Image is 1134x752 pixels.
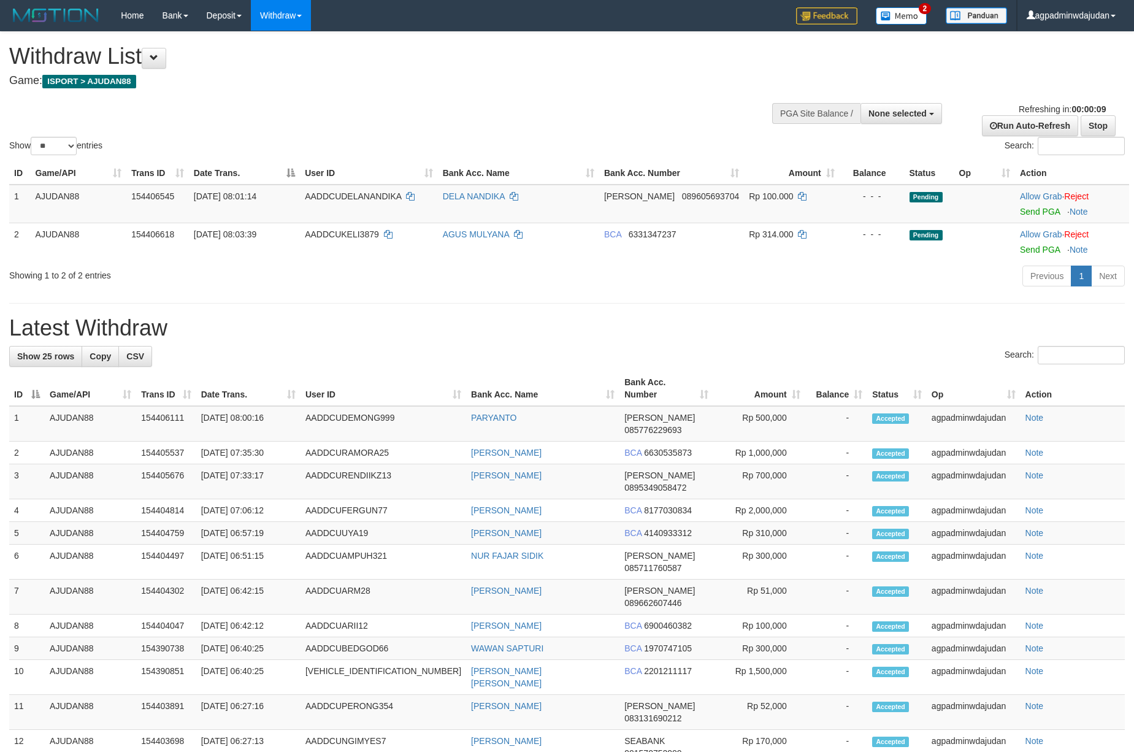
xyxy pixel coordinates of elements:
span: 154406618 [131,229,174,239]
td: 7 [9,580,45,615]
td: 11 [9,695,45,730]
td: AJUDAN88 [45,406,136,442]
a: Copy [82,346,119,367]
div: - - - [845,228,900,240]
a: Note [1025,701,1044,711]
span: Copy 089662607446 to clipboard [624,598,681,608]
span: [PERSON_NAME] [624,551,695,561]
a: Send PGA [1020,207,1060,217]
td: - [805,499,868,522]
td: agpadminwdajudan [927,499,1021,522]
a: Next [1091,266,1125,286]
td: AJUDAN88 [45,615,136,637]
span: None selected [868,109,927,118]
td: 4 [9,499,45,522]
td: - [805,464,868,499]
td: · [1015,185,1129,223]
td: AADDCUPERONG354 [301,695,466,730]
a: DELA NANDIKA [443,191,505,201]
input: Search: [1038,346,1125,364]
span: Accepted [872,737,909,747]
td: AJUDAN88 [45,695,136,730]
td: - [805,442,868,464]
td: AJUDAN88 [45,442,136,464]
span: 2 [919,3,932,14]
a: Note [1025,736,1044,746]
img: MOTION_logo.png [9,6,102,25]
span: Accepted [872,471,909,482]
th: User ID: activate to sort column ascending [300,162,437,185]
td: [DATE] 07:06:12 [196,499,301,522]
a: Note [1025,413,1044,423]
td: [DATE] 06:40:25 [196,637,301,660]
span: [PERSON_NAME] [624,470,695,480]
th: Bank Acc. Number: activate to sort column ascending [619,371,713,406]
td: Rp 1,000,000 [713,442,805,464]
a: [PERSON_NAME] [471,701,542,711]
th: Action [1021,371,1125,406]
span: Accepted [872,702,909,712]
a: Note [1025,643,1044,653]
th: Bank Acc. Name: activate to sort column ascending [438,162,599,185]
span: Copy 085711760587 to clipboard [624,563,681,573]
td: 154404302 [136,580,196,615]
span: Accepted [872,586,909,597]
span: Copy 083131690212 to clipboard [624,713,681,723]
td: 154403891 [136,695,196,730]
a: [PERSON_NAME] [471,505,542,515]
td: AJUDAN88 [45,580,136,615]
td: Rp 1,500,000 [713,660,805,695]
a: Note [1025,586,1044,596]
td: [DATE] 06:51:15 [196,545,301,580]
a: [PERSON_NAME] [471,736,542,746]
td: 8 [9,615,45,637]
div: PGA Site Balance / [772,103,860,124]
a: Note [1025,551,1044,561]
a: Note [1025,666,1044,676]
span: Copy 6630535873 to clipboard [644,448,692,458]
th: User ID: activate to sort column ascending [301,371,466,406]
td: 154404759 [136,522,196,545]
td: · [1015,223,1129,261]
th: Trans ID: activate to sort column ascending [136,371,196,406]
a: [PERSON_NAME] [471,470,542,480]
td: - [805,406,868,442]
h4: Game: [9,75,744,87]
span: Copy [90,351,111,361]
h1: Withdraw List [9,44,744,69]
span: SEABANK [624,736,665,746]
td: AADDCUAMPUH321 [301,545,466,580]
span: BCA [624,666,642,676]
td: agpadminwdajudan [927,442,1021,464]
span: BCA [624,621,642,631]
td: Rp 52,000 [713,695,805,730]
td: 2 [9,223,31,261]
th: Date Trans.: activate to sort column descending [189,162,300,185]
a: Previous [1022,266,1071,286]
a: Allow Grab [1020,229,1062,239]
td: - [805,615,868,637]
td: - [805,545,868,580]
th: Trans ID: activate to sort column ascending [126,162,189,185]
span: Rp 314.000 [749,229,793,239]
span: Copy 6900460382 to clipboard [644,621,692,631]
td: 154404047 [136,615,196,637]
td: AJUDAN88 [31,185,127,223]
span: 154406545 [131,191,174,201]
th: Bank Acc. Number: activate to sort column ascending [599,162,744,185]
th: Status [905,162,954,185]
a: Note [1025,470,1044,480]
td: 5 [9,522,45,545]
span: Accepted [872,667,909,677]
td: 154406111 [136,406,196,442]
td: AADDCUDEMONG999 [301,406,466,442]
span: AADDCUDELANANDIKA [305,191,401,201]
td: 154390738 [136,637,196,660]
span: Accepted [872,551,909,562]
th: Date Trans.: activate to sort column ascending [196,371,301,406]
th: Action [1015,162,1129,185]
a: WAWAN SAPTURI [471,643,543,653]
td: - [805,660,868,695]
a: [PERSON_NAME] [471,586,542,596]
td: [DATE] 06:42:12 [196,615,301,637]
